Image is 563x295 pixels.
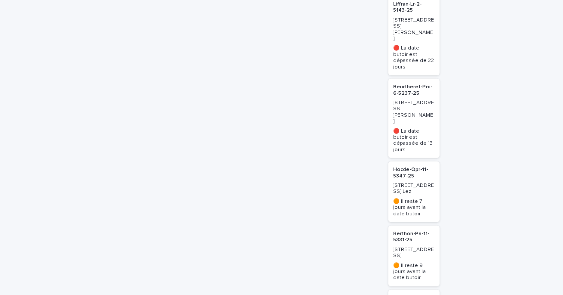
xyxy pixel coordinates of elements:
[388,79,440,158] a: Beurtheret-Poi-6-5237-25[STREET_ADDRESS][PERSON_NAME]🔴 La date butoir est dépassée de 13 jours
[394,128,434,153] p: 🔴 La date butoir est dépassée de 13 jours
[388,226,440,286] a: Berthon-Pa-11-5331-25[STREET_ADDRESS]🟠 Il reste 9 jours avant la date butoir
[394,183,434,195] p: [STREET_ADDRESS] Lez
[394,1,434,14] p: Liffran-Lr-2-5143-25
[394,263,434,281] p: 🟠 Il reste 9 jours avant la date butoir
[394,199,434,217] p: 🟠 Il reste 7 jours avant la date butoir
[388,161,440,222] a: Hocde-Qpr-11-5347-25[STREET_ADDRESS] Lez🟠 Il reste 7 jours avant la date butoir
[394,45,434,70] p: 🔴 La date butoir est dépassée de 22 jours
[394,100,434,125] p: [STREET_ADDRESS][PERSON_NAME]
[394,247,434,259] p: [STREET_ADDRESS]
[394,167,434,179] p: Hocde-Qpr-11-5347-25
[394,231,434,243] p: Berthon-Pa-11-5331-25
[394,84,434,96] p: Beurtheret-Poi-6-5237-25
[394,17,434,42] p: [STREET_ADDRESS][PERSON_NAME]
